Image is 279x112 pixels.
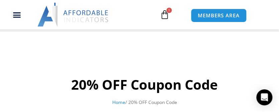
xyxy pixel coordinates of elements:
[191,9,247,22] a: MEMBERS AREA
[150,5,179,24] a: 1
[37,3,109,27] img: LogoAI | Affordable Indicators – NinjaTrader
[198,13,240,18] span: MEMBERS AREA
[166,8,172,13] span: 1
[112,99,125,105] a: Home
[3,8,31,21] div: Menu Toggle
[256,89,272,105] div: Open Intercom Messenger
[10,75,279,94] h1: 20% OFF Coupon Code
[10,98,279,107] nav: Breadcrumb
